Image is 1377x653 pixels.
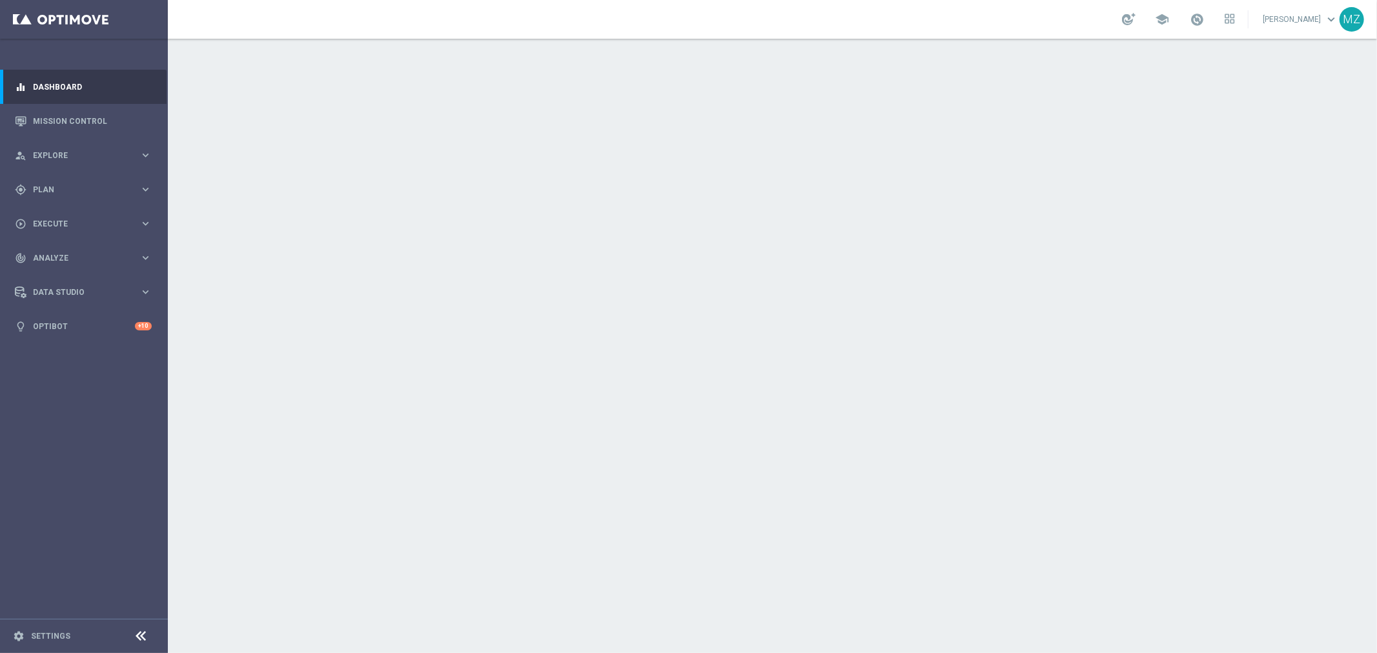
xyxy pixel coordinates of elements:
a: Mission Control [33,104,152,138]
button: Mission Control [14,116,152,126]
span: Plan [33,186,139,194]
i: lightbulb [15,321,26,332]
div: MZ [1340,7,1364,32]
i: settings [13,630,25,642]
button: equalizer Dashboard [14,82,152,92]
i: equalizer [15,81,26,93]
div: +10 [135,322,152,330]
span: keyboard_arrow_down [1324,12,1338,26]
i: keyboard_arrow_right [139,183,152,196]
i: keyboard_arrow_right [139,286,152,298]
button: gps_fixed Plan keyboard_arrow_right [14,185,152,195]
span: Analyze [33,254,139,262]
i: gps_fixed [15,184,26,196]
span: school [1155,12,1169,26]
i: keyboard_arrow_right [139,149,152,161]
div: Execute [15,218,139,230]
div: Plan [15,184,139,196]
a: Optibot [33,309,135,343]
i: keyboard_arrow_right [139,217,152,230]
button: track_changes Analyze keyboard_arrow_right [14,253,152,263]
span: Explore [33,152,139,159]
span: Execute [33,220,139,228]
div: Analyze [15,252,139,264]
button: lightbulb Optibot +10 [14,321,152,332]
div: Optibot [15,309,152,343]
button: person_search Explore keyboard_arrow_right [14,150,152,161]
i: play_circle_outline [15,218,26,230]
i: track_changes [15,252,26,264]
div: Explore [15,150,139,161]
div: Mission Control [15,104,152,138]
a: Settings [31,632,70,640]
a: [PERSON_NAME]keyboard_arrow_down [1261,10,1340,29]
div: Dashboard [15,70,152,104]
button: play_circle_outline Execute keyboard_arrow_right [14,219,152,229]
span: Data Studio [33,288,139,296]
button: Data Studio keyboard_arrow_right [14,287,152,297]
i: person_search [15,150,26,161]
a: Dashboard [33,70,152,104]
i: keyboard_arrow_right [139,252,152,264]
div: Data Studio [15,286,139,298]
